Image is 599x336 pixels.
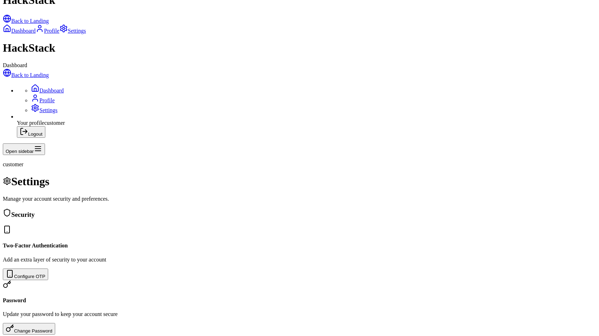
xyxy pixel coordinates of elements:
h4: Password [3,297,596,304]
a: Profile [36,28,59,34]
a: Profile [31,97,55,103]
button: Change Password [3,323,55,335]
a: Dashboard [3,28,36,34]
h3: Security [3,208,596,219]
a: Settings [31,107,58,113]
a: Back to Landing [3,18,49,24]
button: Configure OTP [3,269,48,280]
button: Open sidebar [3,143,45,155]
button: Logout [17,126,45,138]
p: Manage your account security and preferences. [3,196,596,202]
h1: Settings [3,175,596,188]
span: customer [44,120,65,126]
span: Dashboard [3,62,27,68]
h1: HackStack [3,41,596,54]
span: customer [3,161,24,167]
a: Settings [59,28,86,34]
p: Update your password to keep your account secure [3,311,596,317]
h4: Two-Factor Authentication [3,243,596,249]
span: Open sidebar [6,149,34,154]
span: Your profile [17,120,44,126]
a: Back to Landing [3,72,49,78]
p: Add an extra layer of security to your account [3,257,596,263]
a: Dashboard [31,88,64,93]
